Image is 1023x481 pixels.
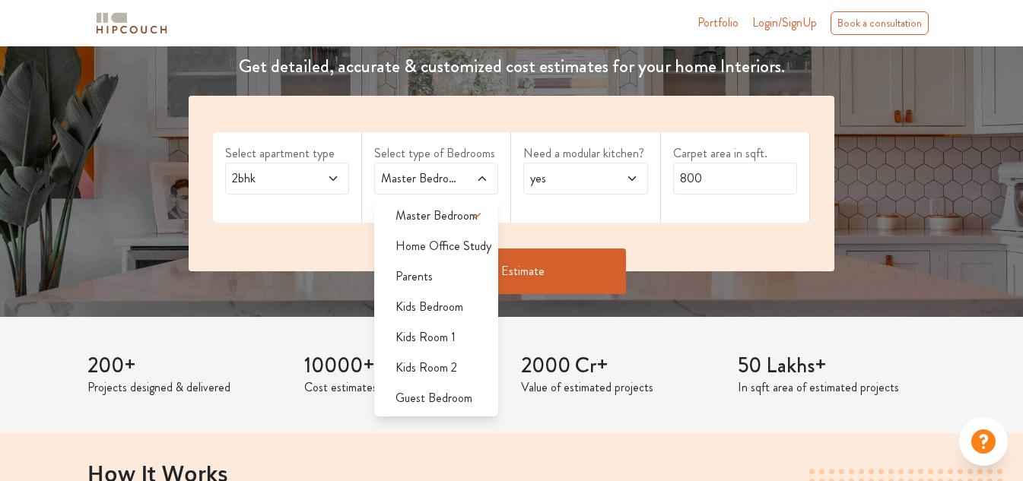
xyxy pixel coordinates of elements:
label: Select type of Bedrooms [374,144,498,163]
p: In sqft area of estimated projects [738,378,936,397]
span: Guest Bedroom [396,389,472,407]
p: Value of estimated projects [521,378,720,397]
div: Book a consultation [831,11,929,35]
label: Select apartment type [225,144,349,163]
h3: 50 Lakhs+ [738,353,936,379]
h3: 2000 Cr+ [521,353,720,379]
input: Enter area sqft [673,163,797,195]
span: Master Bedroom [378,169,461,188]
span: Home Office Study [396,237,491,255]
img: logo-horizontal.svg [94,10,170,36]
h3: 200+ [87,353,286,379]
h3: 10000+ [304,353,503,379]
span: Kids Bedroom [396,298,463,316]
span: Kids Room 1 [396,328,456,347]
label: Carpet area in sqft. [673,144,797,163]
span: Parents [396,267,433,286]
span: 2bhk [229,169,312,188]
span: Login/SignUp [752,14,817,31]
p: Cost estimates provided [304,378,503,397]
p: Projects designed & delivered [87,378,286,397]
h4: Get detailed, accurate & customized cost estimates for your home Interiors. [180,55,843,78]
span: Kids Room 2 [396,359,457,377]
span: yes [527,169,610,188]
button: Get Estimate [398,248,626,294]
div: select 1 more room(s) [374,195,498,210]
a: Portfolio [697,14,739,32]
span: logo-horizontal.svg [94,6,170,40]
label: Need a modular kitchen? [523,144,647,163]
span: Master Bedroom [396,207,478,225]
